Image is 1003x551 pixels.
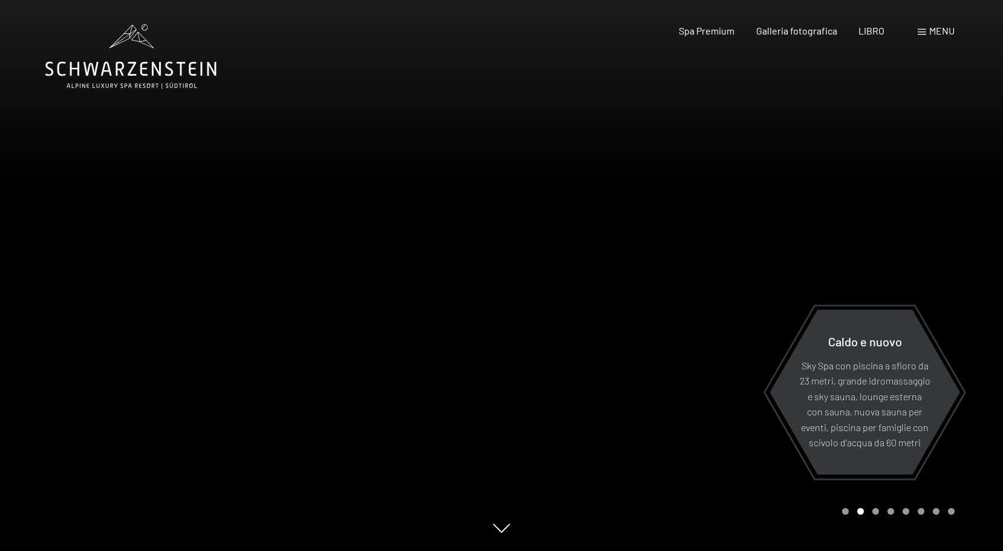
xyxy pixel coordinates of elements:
[838,508,955,515] div: Paginazione carosello
[756,25,837,36] a: Galleria fotografica
[903,508,909,515] div: Pagina 5 della giostra
[872,508,879,515] div: Pagina 3 della giostra
[929,25,955,36] font: menu
[842,508,849,515] div: Carousel Page 1
[679,25,734,36] a: Spa Premium
[769,309,961,475] a: Caldo e nuovo Sky Spa con piscina a sfioro da 23 metri, grande idromassaggio e sky sauna, lounge ...
[948,508,955,515] div: Pagina 8 della giostra
[857,508,864,515] div: Carousel Page 2 (Current Slide)
[918,508,924,515] div: Pagina 6 della giostra
[887,508,894,515] div: Pagina 4 del carosello
[800,359,930,448] font: Sky Spa con piscina a sfioro da 23 metri, grande idromassaggio e sky sauna, lounge esterna con sa...
[858,25,884,36] a: LIBRO
[933,508,939,515] div: Carosello Pagina 7
[828,334,902,348] font: Caldo e nuovo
